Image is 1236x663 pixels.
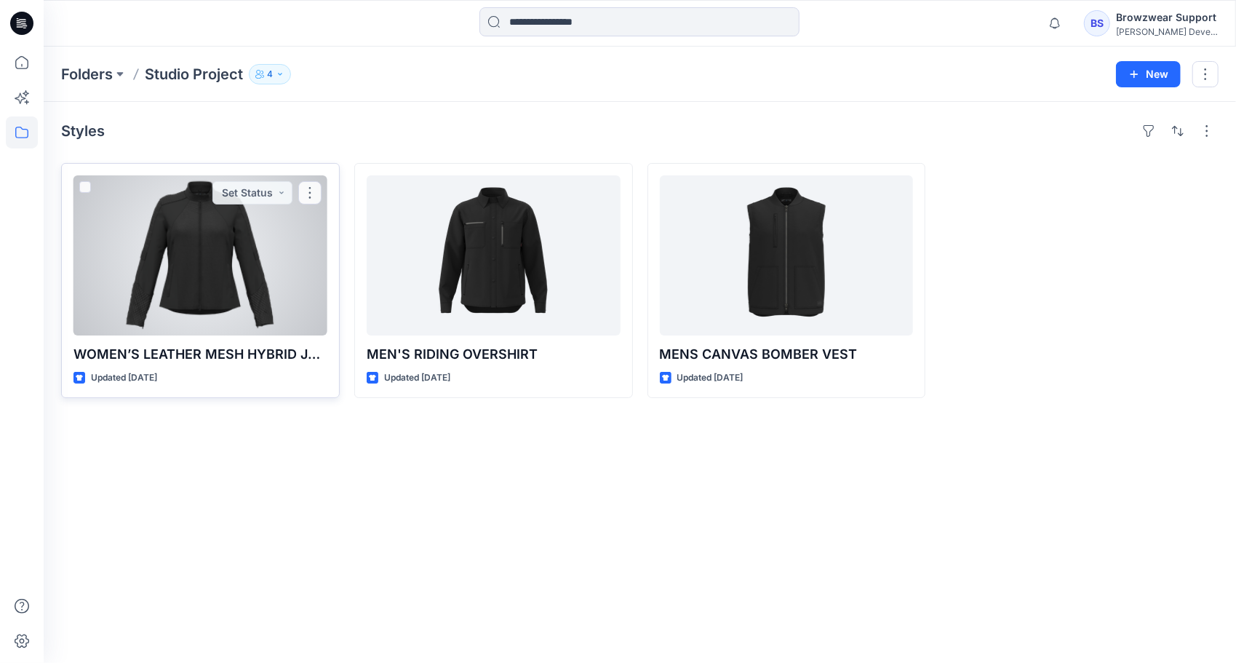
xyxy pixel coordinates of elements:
[73,175,327,336] a: WOMEN’S LEATHER MESH HYBRID JACKET
[267,66,273,82] p: 4
[660,175,914,336] a: MENS CANVAS BOMBER VEST
[61,64,113,84] a: Folders
[1116,26,1218,37] div: [PERSON_NAME] Development ...
[1084,10,1110,36] div: BS
[660,344,914,365] p: MENS CANVAS BOMBER VEST
[384,370,450,386] p: Updated [DATE]
[1116,61,1181,87] button: New
[367,344,621,365] p: MEN'S RIDING OVERSHIRT
[73,344,327,365] p: WOMEN’S LEATHER MESH HYBRID JACKET
[677,370,743,386] p: Updated [DATE]
[249,64,291,84] button: 4
[367,175,621,336] a: MEN'S RIDING OVERSHIRT
[91,370,157,386] p: Updated [DATE]
[61,122,105,140] h4: Styles
[1116,9,1218,26] div: Browzwear Support
[145,64,243,84] p: Studio Project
